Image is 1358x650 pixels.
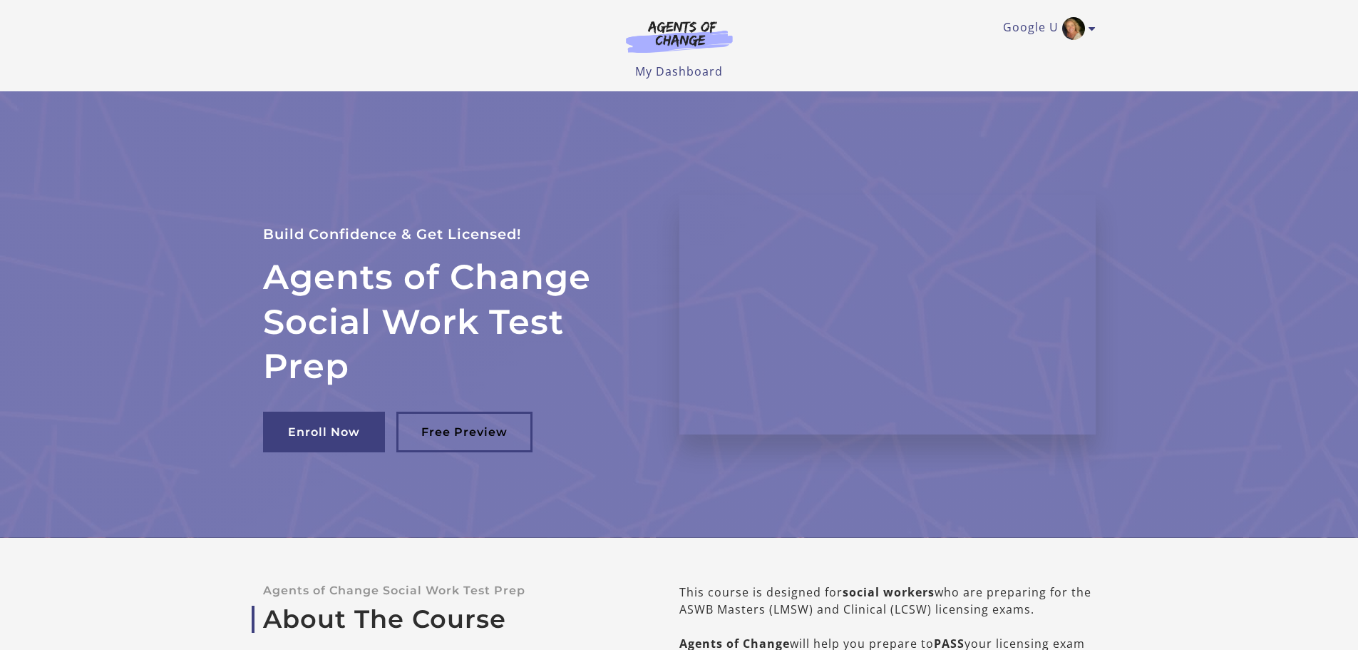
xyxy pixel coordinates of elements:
a: Enroll Now [263,412,385,452]
b: social workers [843,584,935,600]
h2: Agents of Change Social Work Test Prep [263,255,645,388]
a: Toggle menu [1003,17,1089,40]
img: Agents of Change Logo [611,20,748,53]
a: My Dashboard [635,64,723,79]
p: Agents of Change Social Work Test Prep [263,584,634,597]
p: Build Confidence & Get Licensed! [263,223,645,246]
a: Free Preview [396,412,533,452]
a: About The Course [263,604,634,634]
